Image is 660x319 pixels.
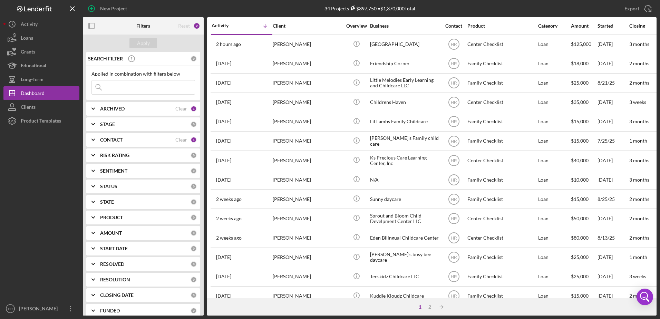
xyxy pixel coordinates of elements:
time: 2 months [629,196,649,202]
time: 2025-09-18 19:22 [216,138,231,144]
div: Family Checklist [467,287,536,305]
div: Little Melodies Early Learning and Childcare LLC [370,74,439,92]
div: [PERSON_NAME] [273,229,342,247]
div: 2 [425,304,435,310]
div: Ks Precious Care Learning Center, Inc [370,151,439,170]
div: Center Checklist [467,209,536,228]
text: HR [451,294,457,299]
div: Loan [538,248,570,267]
div: Clear [175,106,187,112]
div: Product [467,23,536,29]
div: Family Checklist [467,248,536,267]
time: 2025-09-19 16:30 [216,119,231,124]
div: 0 [191,183,197,190]
div: Loan [538,268,570,286]
button: Export [618,2,657,16]
button: Apply [129,38,157,48]
b: RESOLVED [100,261,124,267]
div: [PERSON_NAME] [273,171,342,189]
div: [DATE] [598,268,629,286]
div: 0 [191,277,197,283]
div: [PERSON_NAME] [273,93,342,112]
div: Loan [538,35,570,54]
div: 7/25/25 [598,132,629,150]
div: 0 [191,56,197,62]
text: HR [451,177,457,182]
a: Clients [3,100,79,114]
span: $50,000 [571,215,589,221]
div: 34 Projects • $1,370,000 Total [324,6,415,11]
b: START DATE [100,246,128,251]
div: 0 [191,261,197,267]
div: [DATE] [598,35,629,54]
div: Open Intercom Messenger [637,289,653,305]
time: 2025-09-11 21:56 [216,196,242,202]
div: Center Checklist [467,35,536,54]
time: 2 months [629,60,649,66]
time: 2 months [629,293,649,299]
div: [DATE] [598,93,629,112]
div: Teeskidz Childcare LLC [370,268,439,286]
div: Export [624,2,639,16]
div: 8/25/25 [598,190,629,208]
div: Loan [538,171,570,189]
div: Loan [538,151,570,170]
time: 2025-09-04 02:29 [216,274,231,279]
a: Product Templates [3,114,79,128]
time: 2025-09-23 16:15 [216,41,241,47]
div: Family Checklist [467,113,536,131]
div: [PERSON_NAME]’s busy bee daycare [370,248,439,267]
text: HR [8,307,13,311]
b: STATUS [100,184,117,189]
span: $25,000 [571,80,589,86]
div: Contact [441,23,467,29]
b: STAGE [100,122,115,127]
div: 8/21/25 [598,74,629,92]
time: 1 month [629,254,647,260]
a: Activity [3,17,79,31]
text: HR [451,274,457,279]
b: SENTIMENT [100,168,127,174]
div: 0 [191,308,197,314]
time: 3 weeks [629,273,646,279]
time: 2025-08-29 15:38 [216,293,231,299]
time: 3 months [629,41,649,47]
span: $15,000 [571,196,589,202]
div: Childrens Haven [370,93,439,112]
b: RISK RATING [100,153,129,158]
a: Grants [3,45,79,59]
div: Loan [538,55,570,73]
div: 0 [191,230,197,236]
b: AMOUNT [100,230,122,236]
div: 0 [191,168,197,174]
b: Filters [136,23,150,29]
b: CLOSING DATE [100,292,134,298]
div: [DATE] [598,248,629,267]
div: Dashboard [21,86,45,102]
div: Family Checklist [467,171,536,189]
button: Educational [3,59,79,72]
text: HR [451,61,457,66]
div: Overview [343,23,369,29]
div: 0 [191,214,197,221]
div: Center Checklist [467,93,536,112]
div: Center Checklist [467,151,536,170]
div: [DATE] [598,113,629,131]
div: [PERSON_NAME]'s Family child care [370,132,439,150]
text: HR [451,42,457,47]
div: [PERSON_NAME] [273,113,342,131]
div: Grants [21,45,35,60]
span: $125,000 [571,41,591,47]
time: 3 months [629,157,649,163]
div: Loans [21,31,33,47]
div: Client [273,23,342,29]
span: $18,000 [571,60,589,66]
div: Family Checklist [467,55,536,73]
span: $25,000 [571,254,589,260]
div: Loan [538,287,570,305]
div: Educational [21,59,46,74]
time: 2025-09-22 17:44 [216,61,231,66]
time: 2 months [629,80,649,86]
div: Clients [21,100,36,116]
